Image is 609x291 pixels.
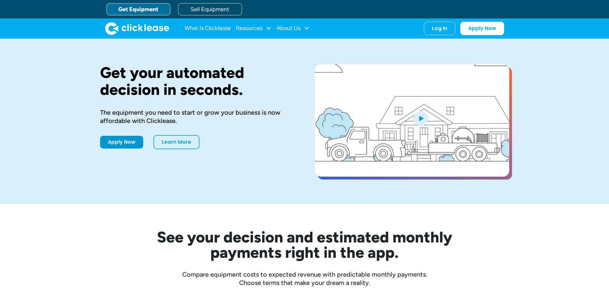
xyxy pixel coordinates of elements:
div: The equipment you need to start or grow your business is now affordable with Clicklease. [100,108,294,125]
a: Learn More [153,135,199,149]
a: Apply Now [460,22,504,35]
div: About Us [277,22,309,35]
a: Get Equipment [106,3,170,15]
a: Apply Now [100,136,143,149]
img: Clicklease logo [105,22,169,35]
a: What Is Clicklease [184,22,231,35]
a: Sell Equipment [178,3,242,15]
h1: Get your automated decision in seconds. [100,64,294,98]
div: Resources [236,22,271,35]
div: Compare equipment costs to expected revenue with predictable monthly payments. Choose terms that ... [100,270,509,287]
div: Log In [432,25,447,32]
a: open lightbox [315,64,509,177]
a: home [105,22,169,35]
h2: See your decision and estimated monthly payments right in the app. [126,229,484,260]
img: Blue play button logo on a light blue circular background [412,109,429,127]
